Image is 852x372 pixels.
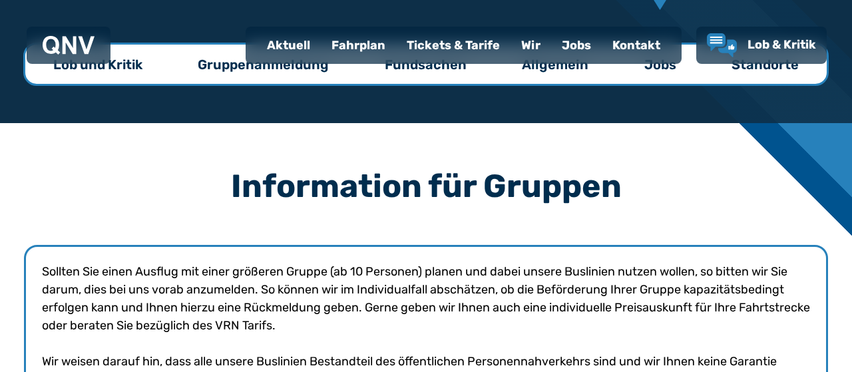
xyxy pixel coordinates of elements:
a: Aktuell [256,28,321,63]
a: QNV Logo [43,32,95,59]
a: Kontakt [602,28,671,63]
a: Gruppenanmeldung [171,45,355,84]
p: Fundsachen [385,55,467,74]
p: Standorte [732,55,799,74]
p: Lob und Kritik [53,55,142,74]
a: Tickets & Tarife [396,28,511,63]
a: Fahrplan [321,28,396,63]
img: QNV Logo [43,36,95,55]
a: Lob & Kritik [707,33,816,57]
a: Wir [511,28,551,63]
a: Standorte [705,45,825,84]
span: Lob & Kritik [747,37,816,52]
a: Lob und Kritik [27,45,169,84]
a: Allgemein [495,45,615,84]
p: Sollten Sie einen Ausflug mit einer größeren Gruppe (ab 10 Personen) planen und dabei unsere Busl... [42,263,810,335]
p: Gruppenanmeldung [198,55,329,74]
p: Allgemein [522,55,588,74]
h3: Information für Gruppen [24,170,828,202]
a: Fundsachen [358,45,493,84]
p: Jobs [644,55,676,74]
a: Jobs [551,28,602,63]
a: Jobs [618,45,703,84]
